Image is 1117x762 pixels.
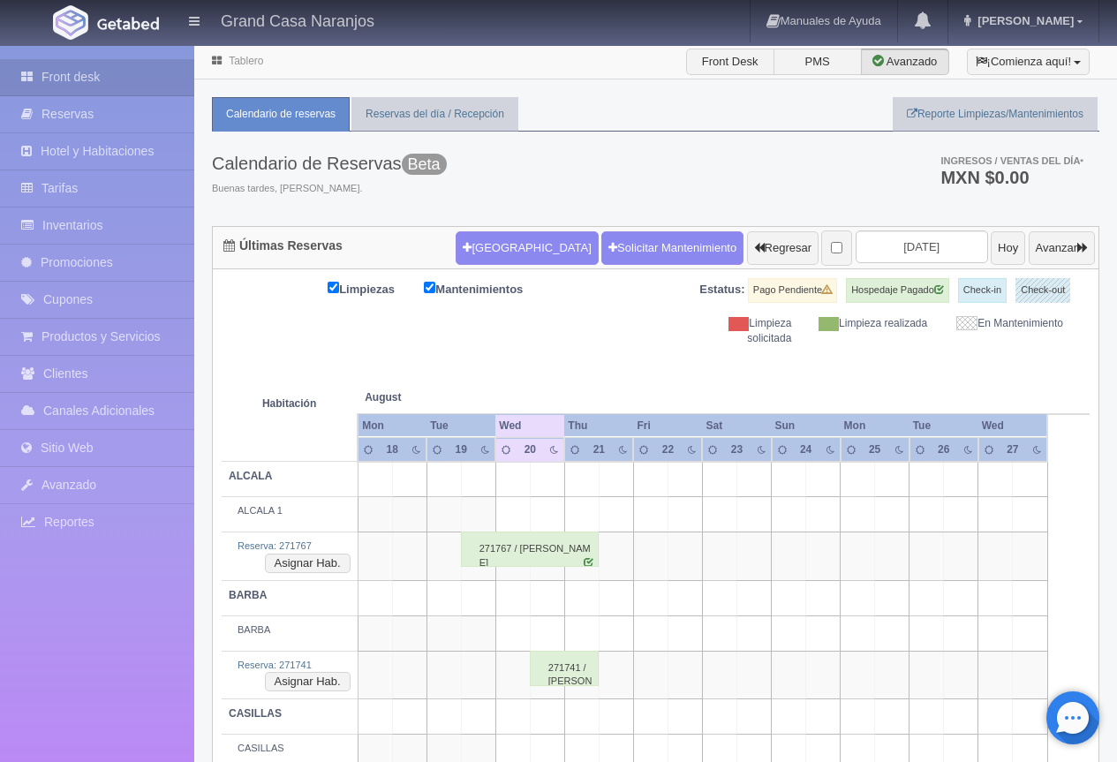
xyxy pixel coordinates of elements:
[53,5,88,40] img: Getabed
[530,651,599,686] div: 271741 / [PERSON_NAME]
[238,660,312,670] a: Reserva: 271741
[940,155,1083,166] span: Ingresos / Ventas del día
[221,9,374,31] h4: Grand Casa Naranjos
[633,414,702,438] th: Fri
[774,49,862,75] label: PMS
[212,182,447,196] span: Buenas tardes, [PERSON_NAME].
[1015,278,1070,303] label: Check-out
[229,470,272,482] b: ALCALA
[365,390,488,405] span: August
[97,17,159,30] img: Getabed
[699,282,744,298] label: Estatus:
[1029,231,1095,265] button: Avanzar
[229,707,282,720] b: CASILLAS
[212,97,350,132] a: Calendario de reservas
[451,442,472,457] div: 19
[564,414,633,438] th: Thu
[772,414,841,438] th: Sun
[686,49,774,75] label: Front Desk
[229,742,351,756] div: CASILLAS
[909,414,978,438] th: Tue
[424,278,549,298] label: Mantenimientos
[933,442,954,457] div: 26
[940,316,1076,331] div: En Mantenimiento
[601,231,743,265] a: Solicitar Mantenimiento
[658,442,678,457] div: 22
[426,414,495,438] th: Tue
[328,278,421,298] label: Limpiezas
[351,97,518,132] a: Reservas del día / Recepción
[589,442,609,457] div: 21
[229,504,351,518] div: ALCALA 1
[940,169,1083,186] h3: MXN $0.00
[967,49,1090,75] button: ¡Comienza aquí!
[456,231,598,265] button: [GEOGRAPHIC_DATA]
[893,97,1098,132] a: Reporte Limpiezas/Mantenimientos
[495,414,564,438] th: Wed
[328,282,339,293] input: Limpiezas
[978,414,1047,438] th: Wed
[229,589,267,601] b: BARBA
[804,316,940,331] div: Limpieza realizada
[238,540,312,551] a: Reserva: 271767
[727,442,747,457] div: 23
[265,672,351,691] button: Asignar Hab.
[265,554,351,573] button: Asignar Hab.
[382,442,403,457] div: 18
[864,442,885,457] div: 25
[212,154,447,173] h3: Calendario de Reservas
[262,397,316,410] strong: Habitación
[358,414,426,438] th: Mon
[958,278,1007,303] label: Check-in
[973,14,1074,27] span: [PERSON_NAME]
[861,49,949,75] label: Avanzado
[1002,442,1023,457] div: 27
[796,442,816,457] div: 24
[229,623,351,638] div: BARBA
[223,239,343,253] h4: Últimas Reservas
[229,55,263,67] a: Tablero
[747,231,819,265] button: Regresar
[461,532,599,567] div: 271767 / [PERSON_NAME]
[748,278,837,303] label: Pago Pendiente
[702,414,771,438] th: Sat
[669,316,805,346] div: Limpieza solicitada
[841,414,909,438] th: Mon
[991,231,1025,265] button: Hoy
[846,278,949,303] label: Hospedaje Pagado
[520,442,540,457] div: 20
[424,282,435,293] input: Mantenimientos
[402,154,447,175] span: Beta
